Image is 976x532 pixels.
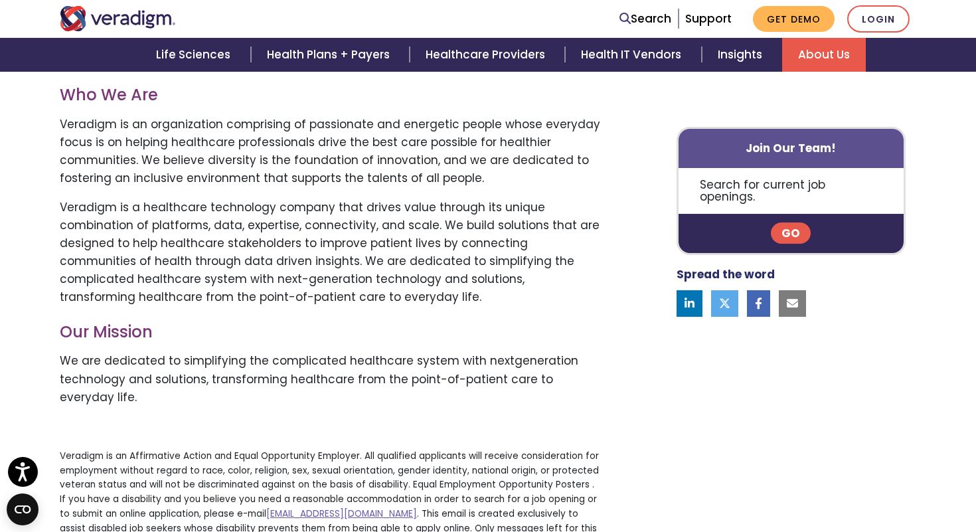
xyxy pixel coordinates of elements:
[140,38,250,72] a: Life Sciences
[60,199,602,307] p: Veradigm is a healthcare technology company that drives value through its unique combination of p...
[753,6,835,32] a: Get Demo
[677,267,775,283] strong: Spread the word
[702,38,782,72] a: Insights
[410,38,565,72] a: Healthcare Providers
[685,11,732,27] a: Support
[771,223,811,244] a: Go
[565,38,701,72] a: Health IT Vendors
[60,86,602,105] h3: Who We Are
[60,323,602,342] h3: Our Mission
[251,38,410,72] a: Health Plans + Payers
[679,168,904,214] p: Search for current job openings.
[847,5,910,33] a: Login
[60,6,176,31] img: Veradigm logo
[60,352,602,406] p: We are dedicated to simplifying the complicated healthcare system with nextgeneration technology ...
[266,507,417,520] a: [EMAIL_ADDRESS][DOMAIN_NAME]
[60,116,602,188] p: Veradigm is an organization comprising of passionate and energetic people whose everyday focus is...
[7,493,39,525] button: Open CMP widget
[746,140,836,156] strong: Join Our Team!
[619,10,671,28] a: Search
[782,38,866,72] a: About Us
